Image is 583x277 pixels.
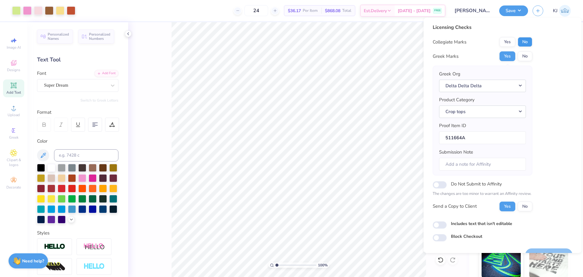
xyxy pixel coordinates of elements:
[84,243,105,251] img: Shadow
[8,113,20,117] span: Upload
[433,39,466,46] div: Collegiate Marks
[3,158,24,167] span: Clipart & logos
[439,96,475,103] label: Product Category
[433,191,532,197] p: The changes are too minor to warrant an Affinity review.
[499,5,528,16] button: Save
[451,220,512,227] label: Includes text that isn't editable
[325,8,340,14] span: $868.08
[450,5,495,17] input: Untitled Design
[364,8,387,14] span: Est. Delivery
[439,158,526,171] input: Add a note for Affinity
[439,149,473,156] label: Submission Note
[44,243,65,250] img: Stroke
[7,68,20,72] span: Designs
[37,70,46,77] label: Font
[439,122,466,129] label: Proof Item ID
[44,262,65,272] img: 3d Illusion
[7,45,21,50] span: Image AI
[22,258,44,264] strong: Need help?
[559,5,571,17] img: Kendra Jingco
[288,8,301,14] span: $36.17
[84,263,105,270] img: Negative Space
[439,106,526,118] button: Crop tops
[439,71,460,78] label: Greek Org
[80,98,118,103] button: Switch to Greek Letters
[433,53,459,60] div: Greek Marks
[398,8,431,14] span: [DATE] - [DATE]
[499,202,515,211] button: Yes
[433,203,477,210] div: Send a Copy to Client
[499,51,515,61] button: Yes
[451,180,502,188] label: Do Not Submit to Affinity
[37,56,118,64] div: Text Tool
[54,149,118,161] input: e.g. 7428 c
[451,233,482,240] label: Block Checkout
[553,7,557,14] span: KJ
[518,202,532,211] button: No
[518,37,532,47] button: No
[518,51,532,61] button: No
[499,37,515,47] button: Yes
[553,5,571,17] a: KJ
[244,5,268,16] input: – –
[48,32,69,41] span: Personalized Names
[37,109,119,116] div: Format
[303,8,318,14] span: Per Item
[37,138,118,145] div: Color
[9,135,19,140] span: Greek
[318,262,328,268] span: 100 %
[6,185,21,190] span: Decorate
[439,80,526,92] button: Delta Delta Delta
[37,230,118,237] div: Styles
[433,24,532,31] div: Licensing Checks
[434,9,441,13] span: FREE
[89,32,111,41] span: Personalized Numbers
[94,70,118,77] div: Add Font
[342,8,351,14] span: Total
[6,90,21,95] span: Add Text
